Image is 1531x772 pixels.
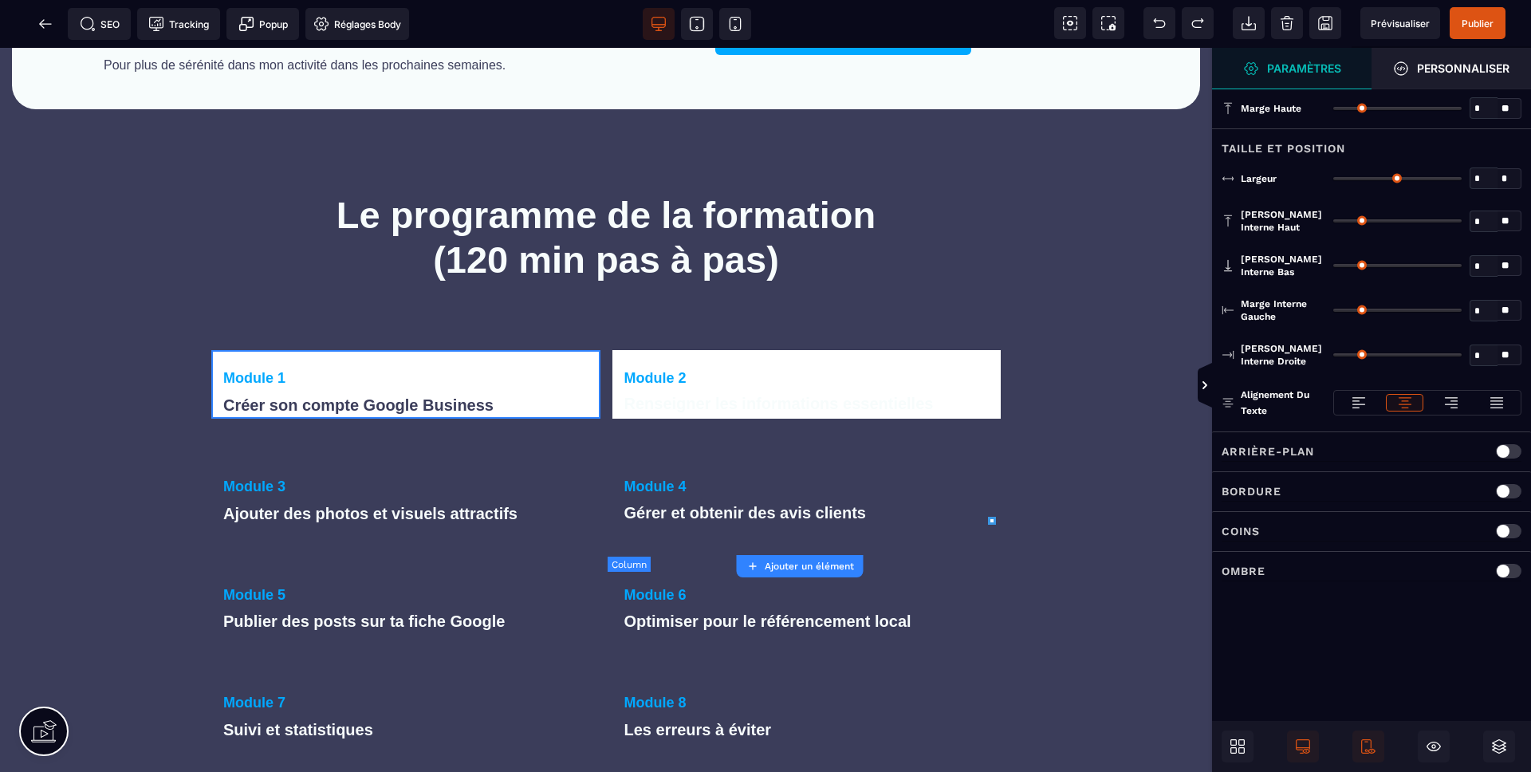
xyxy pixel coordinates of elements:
[1182,7,1214,39] span: Rétablir
[1241,297,1325,323] span: Marge interne gauche
[226,8,299,40] span: Créer une alerte modale
[1309,7,1341,39] span: Enregistrer
[719,8,751,40] span: Voir mobile
[1287,731,1319,762] span: Afficher le desktop
[1222,522,1260,541] p: Coins
[1212,128,1531,158] div: Taille et position
[1222,442,1314,461] p: Arrière-plan
[1418,731,1450,762] span: Masquer le bloc
[1462,18,1494,30] span: Publier
[1271,7,1303,39] span: Nettoyage
[1222,387,1325,419] p: Alignement du texte
[223,668,588,695] text: Suivi et statistiques
[305,8,409,40] span: Favicon
[1417,62,1509,74] strong: Personnaliser
[1372,48,1531,89] span: Ouvrir le gestionnaire de styles
[1222,482,1281,501] p: Bordure
[1352,731,1384,762] span: Afficher le mobile
[1054,7,1086,39] span: Voir les composants
[148,16,209,32] span: Tracking
[1222,561,1265,581] p: Ombre
[30,8,61,40] span: Retour
[1212,48,1372,89] span: Ouvrir le gestionnaire de styles
[137,8,220,40] span: Code de suivi
[1241,342,1325,368] span: [PERSON_NAME] interne droite
[1371,18,1430,30] span: Prévisualiser
[1241,208,1325,234] span: [PERSON_NAME] interne haut
[1241,172,1277,185] span: Largeur
[68,8,131,40] span: Métadata SEO
[223,141,989,239] text: Le programme de la formation (120 min pas à pas)
[1267,62,1341,74] strong: Paramètres
[238,16,288,32] span: Popup
[1143,7,1175,39] span: Défaire
[1241,102,1301,115] span: Marge haute
[737,555,864,577] button: Ajouter un élément
[223,560,588,587] text: Publier des posts sur ta fiche Google
[1483,731,1515,762] span: Ouvrir les calques
[1450,7,1505,39] span: Enregistrer le contenu
[1212,362,1228,410] span: Afficher les vues
[1233,7,1265,39] span: Importer
[643,8,675,40] span: Voir bureau
[313,16,401,32] span: Réglages Body
[1222,731,1254,762] span: Ouvrir les blocs
[624,560,990,587] text: Optimiser pour le référencement local
[1360,7,1440,39] span: Aperçu
[1241,253,1325,278] span: [PERSON_NAME] interne bas
[765,561,854,572] strong: Ajouter un élément
[681,8,713,40] span: Voir tablette
[80,16,120,32] span: SEO
[1092,7,1124,39] span: Capture d'écran
[624,668,990,695] text: Les erreurs à éviter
